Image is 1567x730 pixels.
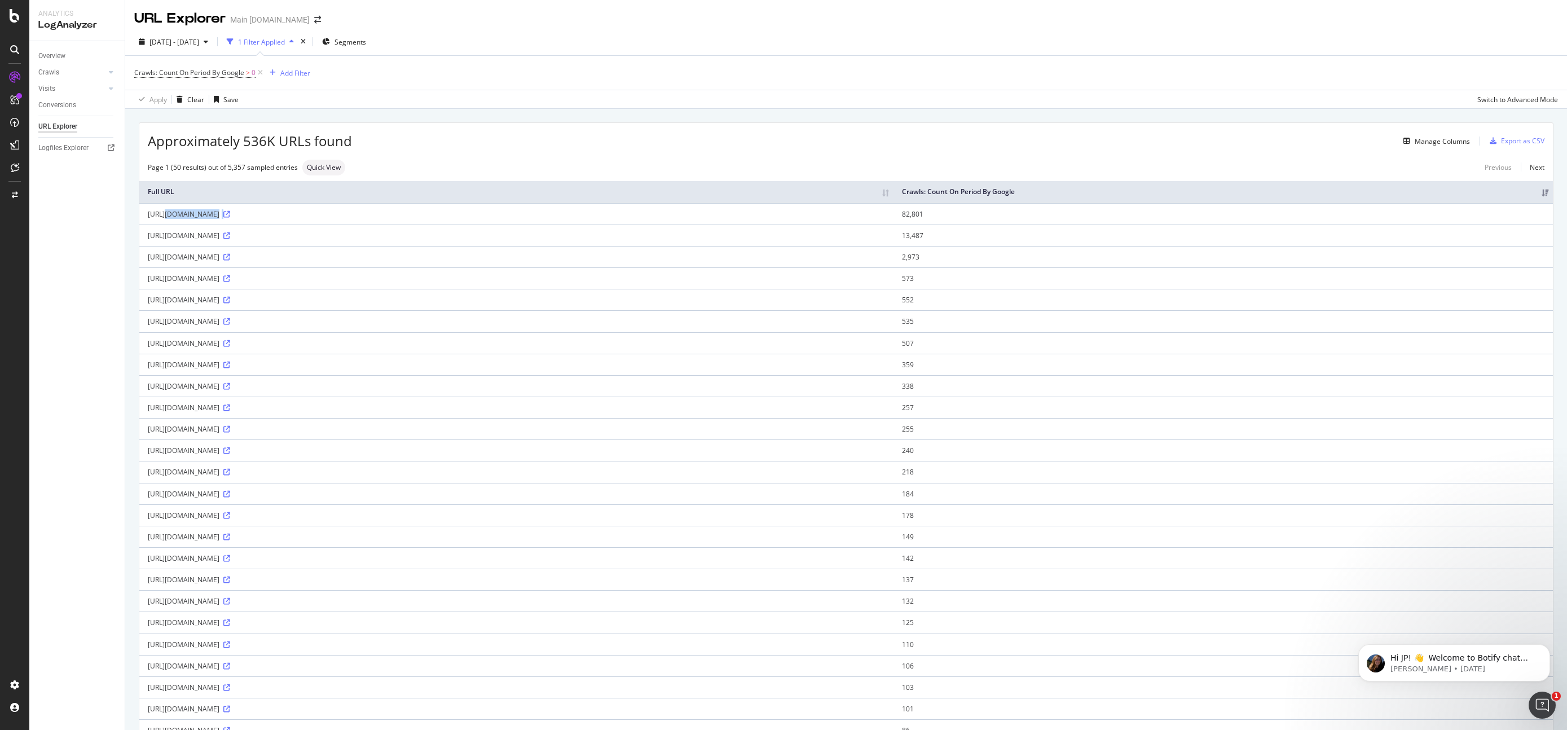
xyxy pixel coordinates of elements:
td: 106 [893,655,1553,676]
div: [URL][DOMAIN_NAME] [148,575,885,584]
div: URL Explorer [134,9,226,28]
td: 103 [893,676,1553,698]
button: [DATE] - [DATE] [134,33,213,51]
span: Approximately 536K URLs found [148,131,352,151]
div: [URL][DOMAIN_NAME] [148,683,885,692]
th: Crawls: Count On Period By Google: activate to sort column ascending [893,181,1553,203]
div: Apply [149,95,167,104]
td: 142 [893,547,1553,569]
td: 2,973 [893,246,1553,267]
td: 178 [893,504,1553,526]
div: Visits [38,83,55,95]
div: Manage Columns [1415,137,1470,146]
button: Add Filter [265,66,310,80]
div: [URL][DOMAIN_NAME] [148,532,885,542]
div: [URL][DOMAIN_NAME] [148,360,885,370]
button: Save [209,90,239,108]
div: LogAnalyzer [38,19,116,32]
td: 255 [893,418,1553,439]
div: [URL][DOMAIN_NAME] [148,446,885,455]
div: Save [223,95,239,104]
span: Crawls: Count On Period By Google [134,68,244,77]
td: 82,801 [893,203,1553,225]
div: [URL][DOMAIN_NAME] [148,511,885,520]
iframe: Intercom live chat [1529,692,1556,719]
td: 149 [893,526,1553,547]
div: Crawls [38,67,59,78]
div: Logfiles Explorer [38,142,89,154]
div: Conversions [38,99,76,111]
div: [URL][DOMAIN_NAME] [148,316,885,326]
div: [URL][DOMAIN_NAME] [148,618,885,627]
button: Export as CSV [1485,132,1544,150]
td: 218 [893,461,1553,482]
span: > [246,68,250,77]
div: [URL][DOMAIN_NAME] [148,231,885,240]
a: Visits [38,83,105,95]
td: 507 [893,332,1553,354]
div: URL Explorer [38,121,77,133]
div: [URL][DOMAIN_NAME] [148,295,885,305]
div: Overview [38,50,65,62]
td: 132 [893,590,1553,612]
div: [URL][DOMAIN_NAME] [148,403,885,412]
a: Next [1521,159,1544,175]
a: Logfiles Explorer [38,142,117,154]
button: Apply [134,90,167,108]
div: [URL][DOMAIN_NAME] [148,252,885,262]
div: [URL][DOMAIN_NAME] [148,209,885,219]
th: Full URL: activate to sort column ascending [139,181,893,203]
div: neutral label [302,160,345,175]
div: [URL][DOMAIN_NAME] [148,274,885,283]
div: Switch to Advanced Mode [1477,95,1558,104]
td: 573 [893,267,1553,289]
td: 257 [893,397,1553,418]
td: 101 [893,698,1553,719]
a: Conversions [38,99,117,111]
div: [URL][DOMAIN_NAME] [148,489,885,499]
button: Switch to Advanced Mode [1473,90,1558,108]
div: Clear [187,95,204,104]
div: arrow-right-arrow-left [314,16,321,24]
button: Clear [172,90,204,108]
td: 137 [893,569,1553,590]
div: Export as CSV [1501,136,1544,146]
div: Add Filter [280,68,310,78]
td: 359 [893,354,1553,375]
a: URL Explorer [38,121,117,133]
div: [URL][DOMAIN_NAME] [148,467,885,477]
div: times [298,36,308,47]
div: [URL][DOMAIN_NAME] [148,381,885,391]
td: 110 [893,634,1553,655]
div: [URL][DOMAIN_NAME] [148,553,885,563]
td: 240 [893,439,1553,461]
div: [URL][DOMAIN_NAME] [148,596,885,606]
div: [URL][DOMAIN_NAME] [148,424,885,434]
button: 1 Filter Applied [222,33,298,51]
button: Manage Columns [1399,134,1470,148]
td: 535 [893,310,1553,332]
td: 184 [893,483,1553,504]
span: Quick View [307,164,341,171]
div: Analytics [38,9,116,19]
div: [URL][DOMAIN_NAME] [148,704,885,714]
span: [DATE] - [DATE] [149,37,199,47]
iframe: Intercom notifications message [1341,621,1567,700]
span: 1 [1552,692,1561,701]
span: Segments [334,37,366,47]
td: 338 [893,375,1553,397]
td: 552 [893,289,1553,310]
a: Overview [38,50,117,62]
div: [URL][DOMAIN_NAME] [148,338,885,348]
div: 1 Filter Applied [238,37,285,47]
td: 13,487 [893,225,1553,246]
a: Crawls [38,67,105,78]
div: Page 1 (50 results) out of 5,357 sampled entries [148,162,298,172]
div: Main [DOMAIN_NAME] [230,14,310,25]
div: [URL][DOMAIN_NAME] [148,661,885,671]
span: 0 [252,65,256,81]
